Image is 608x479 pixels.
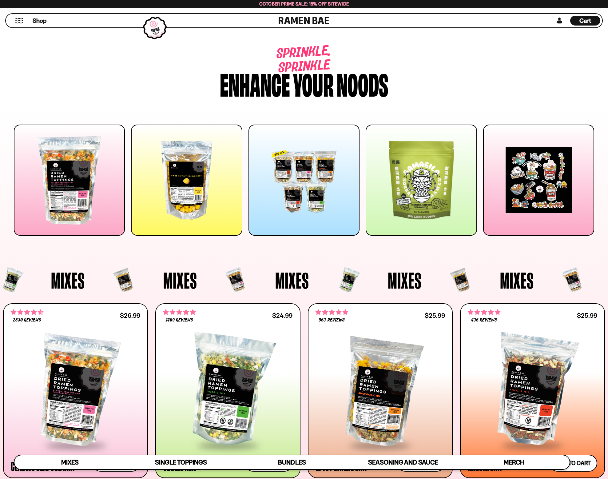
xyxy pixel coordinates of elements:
span: 4.68 stars [11,308,43,316]
span: Single Toppings [155,458,207,466]
button: Add to cart [549,455,597,472]
div: Classic Seafood Mix [11,461,74,472]
a: 4.76 stars 436 reviews $25.99 Kimchi Mix Add to cart [460,303,605,478]
span: Shop [33,17,46,25]
span: Mixes [388,269,422,292]
span: Merch [504,458,524,466]
a: Seasoning and Sauce [348,455,459,469]
a: 4.76 stars 1409 reviews $24.99 Veggie Mix Add to cart [155,303,300,478]
span: October Prime Sale: 15% off Sitewide [259,1,349,7]
div: $24.99 [272,313,292,318]
div: Kimchi Mix [468,461,502,472]
span: Mixes [61,458,79,466]
a: Bundles [236,455,348,469]
span: Mixes [163,269,197,292]
span: 2830 reviews [13,318,41,323]
button: Mobile Menu Trigger [15,18,23,23]
a: 4.68 stars 2830 reviews $26.99 Classic Seafood Mix Add to cart [3,303,148,478]
div: $25.99 [577,313,597,318]
span: 1409 reviews [166,318,193,323]
span: Seasoning and Sauce [368,458,438,466]
a: Merch [459,455,570,469]
span: Mixes [51,269,85,292]
span: 963 reviews [319,318,344,323]
a: Mixes [14,455,125,469]
a: Single Toppings [125,455,236,469]
div: Cart [570,14,600,27]
span: Mixes [500,269,534,292]
div: noods [337,69,388,98]
span: Cart [579,17,591,24]
div: your [293,69,334,98]
span: Mixes [275,269,309,292]
a: Shop [33,16,46,26]
div: $26.99 [120,313,140,318]
span: Bundles [278,458,306,466]
span: 4.76 stars [163,308,196,316]
span: 4.76 stars [468,308,500,316]
div: Veggie Mix [163,461,196,472]
div: $25.99 [425,313,445,318]
div: Enhance [220,69,290,98]
a: 4.75 stars 963 reviews $25.99 Spicy Garlic Mix Add to cart [308,303,453,478]
span: 4.75 stars [316,308,348,316]
div: Spicy Garlic Mix [316,461,367,472]
span: 436 reviews [471,318,497,323]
